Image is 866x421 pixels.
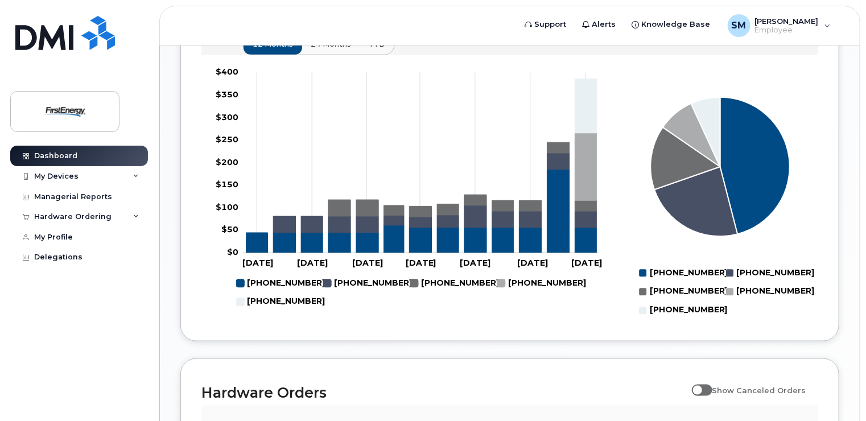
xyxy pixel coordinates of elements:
[410,274,499,293] g: 717-966-2410
[497,274,586,293] g: 717-753-1975
[242,258,273,268] tspan: [DATE]
[575,133,597,201] g: 717-753-1975
[592,19,616,30] span: Alerts
[732,19,747,32] span: SM
[572,258,603,268] tspan: [DATE]
[216,202,238,212] tspan: $100
[227,247,238,257] tspan: $0
[236,274,586,312] g: Legend
[216,67,603,311] g: Chart
[236,274,325,293] g: 717-966-2627
[201,384,686,401] h2: Hardware Orders
[297,258,328,268] tspan: [DATE]
[642,19,711,30] span: Knowledge Base
[535,19,567,30] span: Support
[575,79,597,133] g: 717-966-2082
[755,26,819,35] span: Employee
[216,157,238,167] tspan: $200
[216,67,238,77] tspan: $400
[517,13,575,36] a: Support
[517,258,548,268] tspan: [DATE]
[221,225,238,235] tspan: $50
[712,386,806,395] span: Show Canceled Orders
[352,258,383,268] tspan: [DATE]
[575,13,624,36] a: Alerts
[650,97,790,237] g: Series
[406,258,436,268] tspan: [DATE]
[273,153,597,233] g: 717-966-2258
[720,14,839,37] div: Stoudt, Michael L
[460,258,490,268] tspan: [DATE]
[639,264,815,320] g: Legend
[216,134,238,145] tspan: $250
[323,274,412,293] g: 717-966-2258
[216,180,238,190] tspan: $150
[236,293,325,312] g: 717-966-2082
[216,112,238,122] tspan: $300
[692,379,701,389] input: Show Canceled Orders
[755,16,819,26] span: [PERSON_NAME]
[624,13,719,36] a: Knowledge Base
[816,372,857,412] iframe: Messenger Launcher
[216,89,238,100] tspan: $350
[639,97,815,320] g: Chart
